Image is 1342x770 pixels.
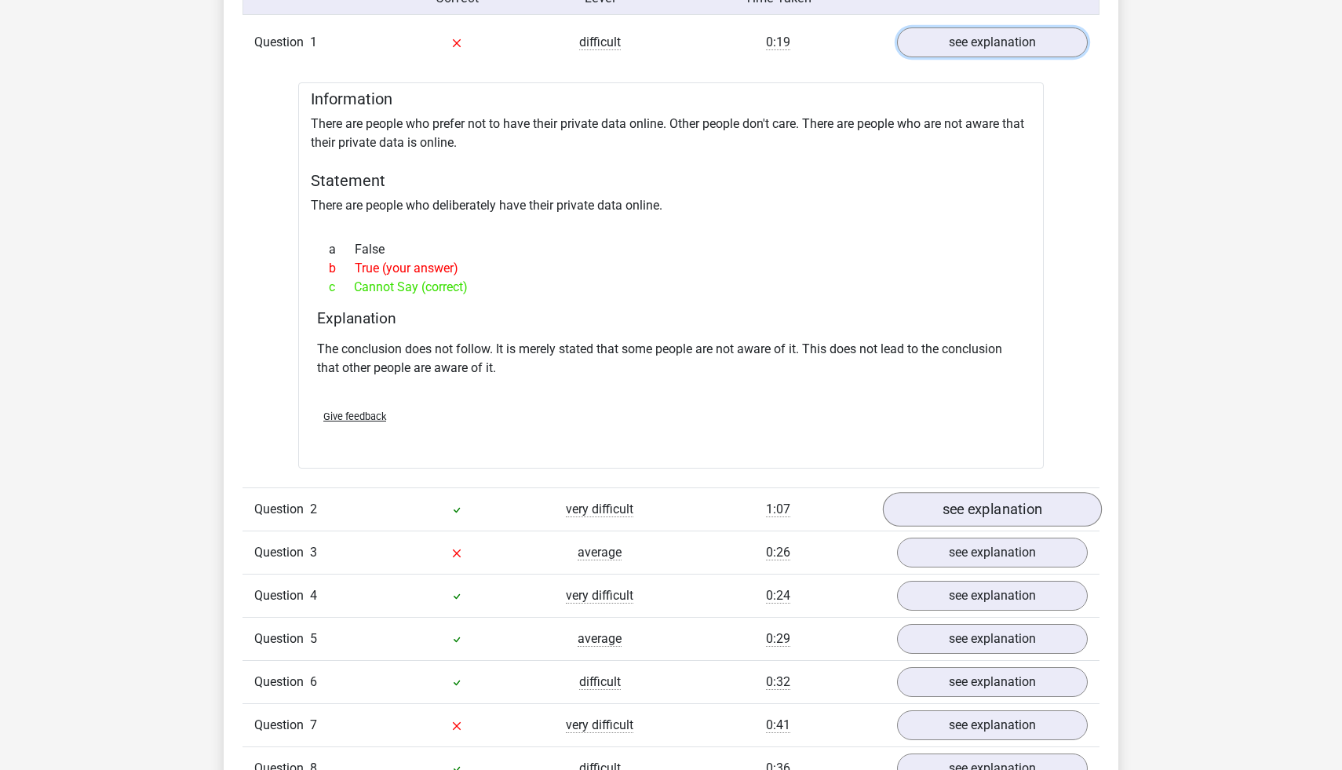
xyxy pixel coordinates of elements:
[766,545,790,560] span: 0:26
[766,674,790,690] span: 0:32
[311,89,1031,108] h5: Information
[766,35,790,50] span: 0:19
[317,340,1025,378] p: The conclusion does not follow. It is merely stated that some people are not aware of it. This do...
[766,502,790,517] span: 1:07
[578,545,622,560] span: average
[317,278,1025,297] div: Cannot Say (correct)
[254,33,310,52] span: Question
[329,259,355,278] span: b
[254,500,310,519] span: Question
[310,588,317,603] span: 4
[329,240,355,259] span: a
[323,411,386,422] span: Give feedback
[897,710,1088,740] a: see explanation
[897,624,1088,654] a: see explanation
[310,35,317,49] span: 1
[566,588,633,604] span: very difficult
[310,502,317,516] span: 2
[766,717,790,733] span: 0:41
[566,502,633,517] span: very difficult
[329,278,354,297] span: c
[766,588,790,604] span: 0:24
[883,493,1102,527] a: see explanation
[766,631,790,647] span: 0:29
[310,545,317,560] span: 3
[298,82,1044,469] div: There are people who prefer not to have their private data online. Other people don't care. There...
[311,171,1031,190] h5: Statement
[897,27,1088,57] a: see explanation
[897,538,1088,567] a: see explanation
[317,240,1025,259] div: False
[317,309,1025,327] h4: Explanation
[897,667,1088,697] a: see explanation
[254,716,310,735] span: Question
[578,631,622,647] span: average
[254,630,310,648] span: Question
[254,673,310,692] span: Question
[310,674,317,689] span: 6
[317,259,1025,278] div: True (your answer)
[254,543,310,562] span: Question
[310,631,317,646] span: 5
[579,35,621,50] span: difficult
[579,674,621,690] span: difficult
[310,717,317,732] span: 7
[254,586,310,605] span: Question
[897,581,1088,611] a: see explanation
[566,717,633,733] span: very difficult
